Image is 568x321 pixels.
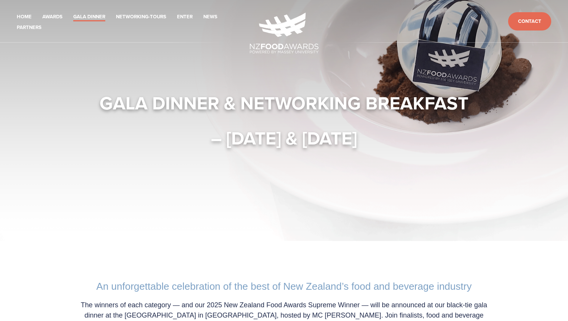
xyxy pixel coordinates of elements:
h1: Gala Dinner & Networking Breakfast [64,91,504,114]
a: News [203,13,217,21]
a: Gala Dinner [73,13,105,21]
a: Contact [508,12,551,31]
a: Networking-Tours [116,13,166,21]
h2: An unforgettable celebration of the best of New Zealand’s food and beverage industry [72,281,496,292]
h1: – [DATE] & [DATE] [64,127,504,149]
a: Partners [17,23,42,32]
a: Enter [177,13,193,21]
a: Home [17,13,32,21]
a: Awards [42,13,63,21]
